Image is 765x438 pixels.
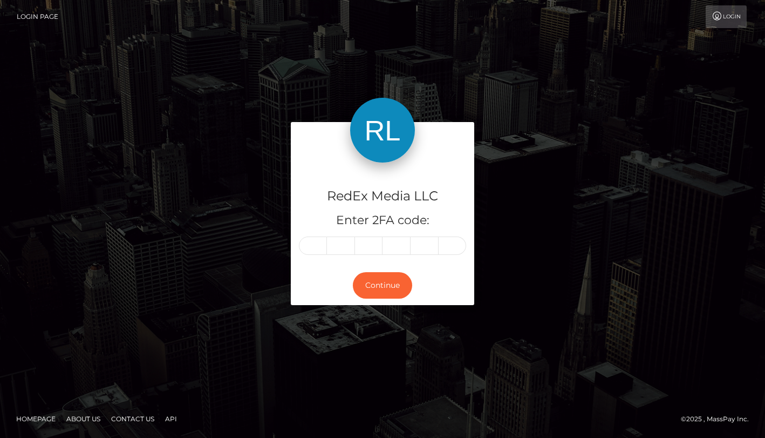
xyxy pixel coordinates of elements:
button: Continue [353,272,412,299]
a: Contact Us [107,410,159,427]
a: About Us [62,410,105,427]
div: © 2025 , MassPay Inc. [681,413,757,425]
h4: RedEx Media LLC [299,187,466,206]
a: API [161,410,181,427]
a: Login Page [17,5,58,28]
h5: Enter 2FA code: [299,212,466,229]
img: RedEx Media LLC [350,98,415,163]
a: Login [706,5,747,28]
a: Homepage [12,410,60,427]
